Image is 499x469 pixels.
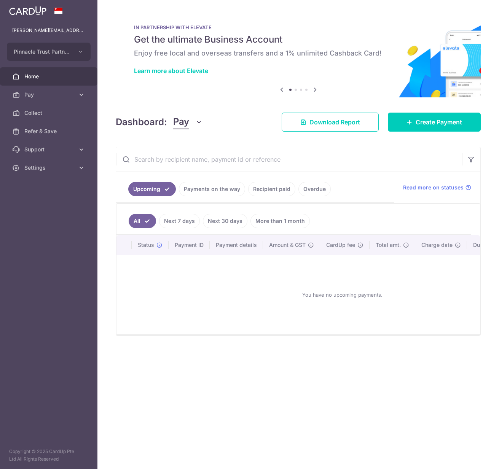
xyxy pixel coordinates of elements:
th: Payment ID [169,235,210,255]
a: Overdue [298,182,331,196]
a: Upcoming [128,182,176,196]
a: Read more on statuses [403,184,471,191]
button: Pay [173,115,202,129]
img: CardUp [9,6,46,15]
span: Amount & GST [269,241,306,249]
p: [PERSON_NAME][EMAIL_ADDRESS][DOMAIN_NAME] [12,27,85,34]
span: Read more on statuses [403,184,464,191]
span: Total amt. [376,241,401,249]
a: Next 7 days [159,214,200,228]
span: Download Report [309,118,360,127]
span: Pay [173,115,189,129]
span: Due date [473,241,496,249]
span: Status [138,241,154,249]
span: Charge date [421,241,453,249]
span: Collect [24,109,75,117]
img: Renovation banner [116,12,481,97]
h6: Enjoy free local and overseas transfers and a 1% unlimited Cashback Card! [134,49,462,58]
th: Payment details [210,235,263,255]
a: Download Report [282,113,379,132]
a: All [129,214,156,228]
span: CardUp fee [326,241,355,249]
span: Pay [24,91,75,99]
a: Learn more about Elevate [134,67,208,75]
h5: Get the ultimate Business Account [134,33,462,46]
h4: Dashboard: [116,115,167,129]
span: Create Payment [416,118,462,127]
a: Recipient paid [248,182,295,196]
a: Create Payment [388,113,481,132]
span: Settings [24,164,75,172]
a: More than 1 month [250,214,310,228]
input: Search by recipient name, payment id or reference [116,147,462,172]
p: IN PARTNERSHIP WITH ELEVATE [134,24,462,30]
a: Payments on the way [179,182,245,196]
button: Pinnacle Trust Partners Pte Ltd [7,43,91,61]
span: Support [24,146,75,153]
span: Home [24,73,75,80]
span: Refer & Save [24,127,75,135]
span: Pinnacle Trust Partners Pte Ltd [14,48,70,56]
a: Next 30 days [203,214,247,228]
